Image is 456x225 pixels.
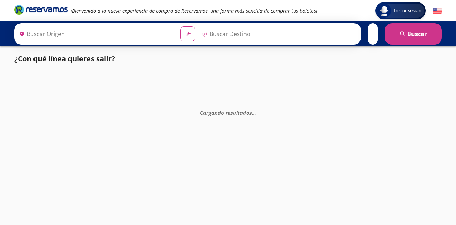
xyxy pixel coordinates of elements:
a: Brand Logo [14,4,68,17]
span: . [252,109,253,116]
p: ¿Con qué línea quieres salir? [14,53,115,64]
em: Cargando resultados [200,109,256,116]
input: Buscar Destino [199,25,357,43]
input: Buscar Origen [16,25,175,43]
span: . [253,109,255,116]
button: Buscar [385,23,442,45]
em: ¡Bienvenido a la nueva experiencia de compra de Reservamos, una forma más sencilla de comprar tus... [71,7,317,14]
span: Iniciar sesión [391,7,424,14]
span: . [255,109,256,116]
button: English [433,6,442,15]
i: Brand Logo [14,4,68,15]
